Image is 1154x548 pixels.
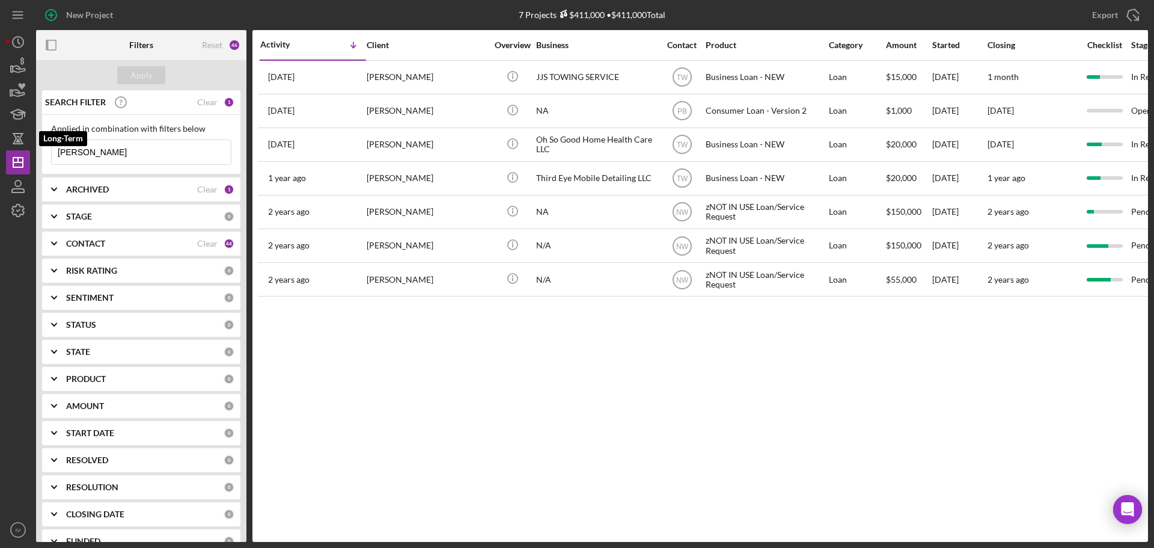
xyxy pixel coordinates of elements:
div: NA [536,196,656,228]
b: SENTIMENT [66,293,114,303]
div: 46 [228,39,240,51]
time: 2023-07-11 12:10 [268,241,310,250]
div: 0 [224,346,234,357]
div: Activity [260,40,313,49]
div: Checklist [1079,40,1130,50]
text: NW [676,208,689,217]
b: CLOSING DATE [66,510,124,519]
div: Clear [197,97,218,107]
div: [PERSON_NAME] [367,230,487,262]
span: $1,000 [886,105,912,115]
b: AMOUNT [66,401,104,411]
div: Apply [130,66,153,84]
div: Contact [659,40,704,50]
div: 0 [224,455,234,466]
div: Loan [829,61,885,93]
div: Business [536,40,656,50]
div: Business Loan - NEW [706,129,826,161]
div: Client [367,40,487,50]
div: zNOT IN USE Loan/Service Request [706,263,826,295]
span: $20,000 [886,173,917,183]
button: IV [6,518,30,542]
b: CONTACT [66,239,105,248]
div: 1 [224,184,234,195]
div: Business Loan - NEW [706,61,826,93]
div: Third Eye Mobile Detailing LLC [536,162,656,194]
time: 2025-05-14 22:00 [268,106,295,115]
b: RISK RATING [66,266,117,276]
button: Apply [117,66,165,84]
time: 2 years ago [988,240,1029,250]
b: SEARCH FILTER [45,97,106,107]
div: [PERSON_NAME] [367,61,487,93]
div: [DATE] [932,230,986,262]
time: [DATE] [988,105,1014,115]
b: STAGE [66,212,92,221]
b: START DATE [66,428,114,438]
div: N/A [536,230,656,262]
div: $411,000 [557,10,605,20]
b: RESOLUTION [66,482,118,492]
div: New Project [66,3,113,27]
div: [PERSON_NAME] [367,95,487,127]
div: 0 [224,292,234,303]
time: 2023-05-30 17:22 [268,275,310,285]
time: [DATE] [988,139,1014,149]
div: 0 [224,536,234,547]
div: zNOT IN USE Loan/Service Request [706,230,826,262]
span: $20,000 [886,139,917,149]
div: 1 [224,97,234,108]
time: 2 years ago [988,206,1029,217]
div: [DATE] [932,263,986,295]
div: Consumer Loan - Version 2 [706,95,826,127]
div: 0 [224,374,234,384]
b: FUNDED [66,537,100,546]
b: PRODUCT [66,374,106,384]
div: Amount [886,40,931,50]
span: $15,000 [886,72,917,82]
button: New Project [36,3,125,27]
div: Reset [202,40,222,50]
span: $55,000 [886,274,917,285]
b: STATUS [66,320,96,330]
time: 2 years ago [988,274,1029,285]
div: Loan [829,162,885,194]
div: 0 [224,211,234,222]
div: [PERSON_NAME] [367,129,487,161]
time: 2024-09-09 15:05 [268,140,295,149]
div: Started [932,40,986,50]
time: 2023-07-27 07:32 [268,207,310,217]
div: 7 Projects • $411,000 Total [519,10,665,20]
div: N/A [536,263,656,295]
time: 1 month [988,72,1019,82]
div: Product [706,40,826,50]
text: IV [15,527,21,534]
b: RESOLVED [66,455,108,465]
time: 1 year ago [988,173,1025,183]
div: JJS TOWING SERVICE [536,61,656,93]
div: Overview [490,40,535,50]
div: Loan [829,230,885,262]
div: Loan [829,263,885,295]
button: Export [1080,3,1148,27]
text: NW [676,242,689,250]
div: Clear [197,185,218,194]
div: [DATE] [932,61,986,93]
b: Filters [129,40,153,50]
div: Loan [829,95,885,127]
span: $150,000 [886,206,921,217]
div: Applied in combination with filters below [51,124,231,134]
div: Closing [988,40,1078,50]
div: [DATE] [932,196,986,228]
div: Loan [829,129,885,161]
div: Clear [197,239,218,248]
div: 0 [224,401,234,411]
div: [PERSON_NAME] [367,196,487,228]
div: 0 [224,509,234,520]
div: 0 [224,482,234,493]
div: 0 [224,319,234,330]
div: Loan [829,196,885,228]
text: TW [676,141,688,149]
time: 2025-09-03 15:00 [268,72,295,82]
text: TW [676,174,688,183]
